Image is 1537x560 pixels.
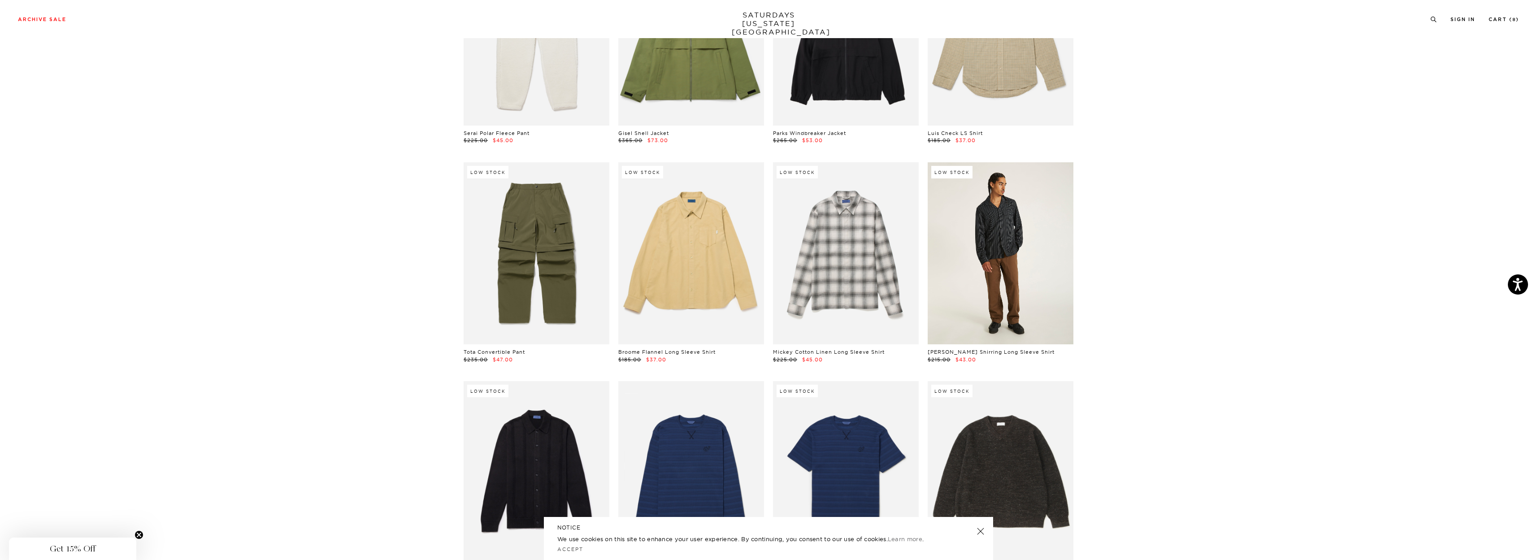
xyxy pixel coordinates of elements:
[928,137,951,143] span: $185.00
[9,538,136,560] div: Get 15% OffClose teaser
[773,356,797,363] span: $225.00
[622,166,663,178] div: Low Stock
[464,130,530,136] a: Serai Polar Fleece Pant
[467,166,508,178] div: Low Stock
[777,385,818,397] div: Low Stock
[802,356,823,363] span: $45.00
[618,137,643,143] span: $365.00
[493,356,513,363] span: $47.00
[1450,17,1475,22] a: Sign In
[1489,17,1519,22] a: Cart (8)
[928,356,951,363] span: $215.00
[618,356,641,363] span: $185.00
[618,130,669,136] a: Gisel Shell Jacket
[773,137,797,143] span: $265.00
[931,385,973,397] div: Low Stock
[955,137,976,143] span: $37.00
[928,130,983,136] a: Luis Check LS Shirt
[777,166,818,178] div: Low Stock
[955,356,976,363] span: $43.00
[928,349,1055,355] a: [PERSON_NAME] Shirring Long Sleeve Shirt
[464,349,525,355] a: Tota Convertible Pant
[888,535,922,543] a: Learn more
[646,356,666,363] span: $37.00
[618,349,716,355] a: Broome Flannel Long Sleeve Shirt
[557,524,980,532] h5: NOTICE
[773,130,846,136] a: Parks Windbreaker Jacket
[135,530,143,539] button: Close teaser
[557,546,583,552] a: Accept
[802,137,823,143] span: $53.00
[647,137,668,143] span: $73.00
[467,385,508,397] div: Low Stock
[493,137,513,143] span: $45.00
[464,137,488,143] span: $225.00
[1512,18,1516,22] small: 8
[50,543,96,554] span: Get 15% Off
[464,356,488,363] span: $235.00
[18,17,66,22] a: Archive Sale
[773,349,885,355] a: Mickey Cotton Linen Long Sleeve Shirt
[557,534,948,543] p: We use cookies on this site to enhance your user experience. By continuing, you consent to our us...
[732,11,806,36] a: SATURDAYS[US_STATE][GEOGRAPHIC_DATA]
[931,166,973,178] div: Low Stock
